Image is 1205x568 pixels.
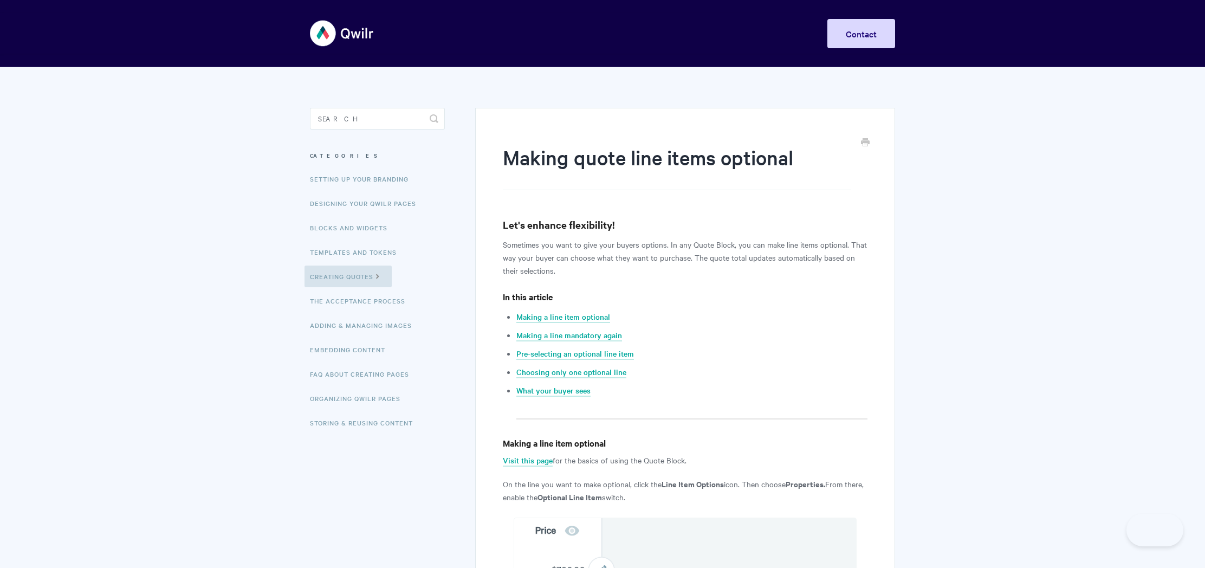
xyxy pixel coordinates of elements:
[503,436,867,450] h4: Making a line item optional
[662,478,724,489] strong: Line Item Options
[310,290,413,312] a: The Acceptance Process
[310,339,393,360] a: Embedding Content
[786,478,825,489] strong: Properties.
[503,477,867,504] p: On the line you want to make optional, click the icon. Then choose From there, enable the switch.
[305,266,392,287] a: Creating Quotes
[503,454,867,467] p: for the basics of using the Quote Block.
[827,19,895,48] a: Contact
[310,314,420,336] a: Adding & Managing Images
[310,168,417,190] a: Setting up your Branding
[503,290,867,304] h4: In this article
[310,146,445,165] h3: Categories
[310,108,445,130] input: Search
[516,366,626,378] a: Choosing only one optional line
[503,144,851,190] h1: Making quote line items optional
[503,217,867,233] h3: Let's enhance flexibility!
[310,412,421,434] a: Storing & Reusing Content
[503,455,553,467] a: Visit this page
[537,491,602,502] strong: Optional Line Item
[516,348,634,360] a: Pre-selecting an optional line item
[861,137,870,149] a: Print this Article
[1126,514,1183,546] iframe: Toggle Customer Support
[310,217,396,238] a: Blocks and Widgets
[310,241,405,263] a: Templates and Tokens
[310,13,374,54] img: Qwilr Help Center
[516,330,622,341] a: Making a line mandatory again
[516,385,591,397] a: What your buyer sees
[310,192,424,214] a: Designing Your Qwilr Pages
[503,238,867,277] p: Sometimes you want to give your buyers options. In any Quote Block, you can make line items optio...
[310,363,417,385] a: FAQ About Creating Pages
[310,388,409,409] a: Organizing Qwilr Pages
[516,311,610,323] a: Making a line item optional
